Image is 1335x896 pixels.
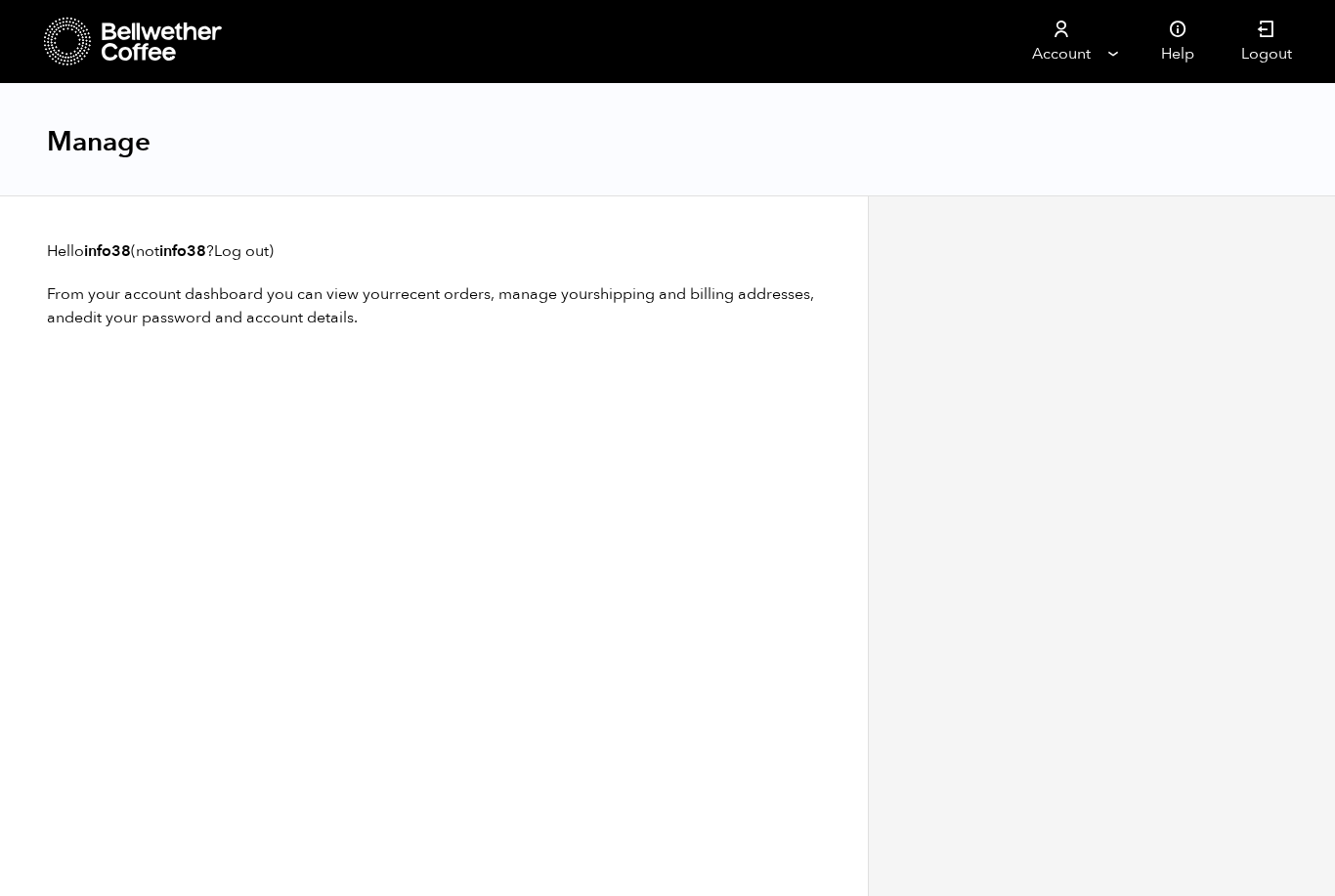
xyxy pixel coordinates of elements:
[159,240,206,262] strong: info38
[214,240,269,262] a: Log out
[47,239,821,263] p: Hello (not ? )
[84,240,131,262] strong: info38
[395,283,491,305] a: recent orders
[47,282,821,329] p: From your account dashboard you can view your , manage your , and .
[74,307,354,328] a: edit your password and account details
[47,124,151,159] h1: Manage
[593,283,810,305] a: shipping and billing addresses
